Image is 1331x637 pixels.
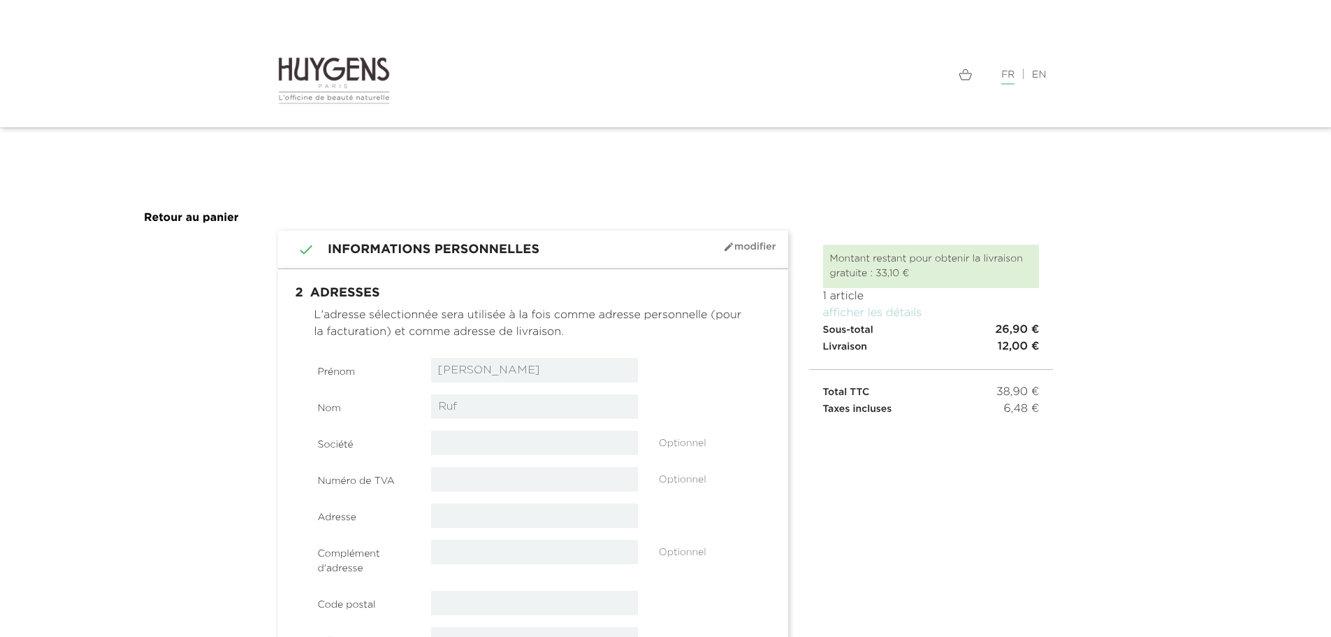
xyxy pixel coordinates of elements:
span: Livraison [823,342,868,352]
a: afficher les détails [823,308,922,319]
span: Modifier [723,241,776,252]
span: 6,48 € [1004,401,1040,417]
div: | [676,66,1054,83]
span: Taxes incluses [823,404,892,414]
div: Optionnel [648,540,762,560]
span: Total TTC [823,387,870,397]
div: Optionnel [648,467,762,487]
h1: Adresses [289,280,778,308]
label: Adresse [307,503,421,525]
label: Numéro de TVA [307,467,421,489]
p: L'adresse sélectionnée sera utilisée à la fois comme adresse personnelle (pour la facturation) et... [314,307,752,341]
iframe: PayPal Message 1 [823,417,1040,439]
label: Complément d'adresse [307,540,421,576]
span: Sous-total [823,325,873,335]
label: Prénom [307,358,421,380]
span: 12,00 € [998,338,1040,355]
span: 26,90 € [995,322,1039,338]
label: Code postal [307,591,421,613]
h1: Informations personnelles [289,241,778,258]
a: Retour au panier [144,213,239,224]
span: 2 [289,280,310,308]
span: 38,90 € [996,384,1039,401]
iframe: PayPal Message 2 [278,134,1054,173]
i:  [289,241,307,258]
div: Optionnel [648,431,762,451]
label: Société [307,431,421,452]
p: 1 article [823,288,1040,305]
label: Nom [307,394,421,416]
i: mode_edit [723,241,734,252]
span: Montant restant pour obtenir la livraison gratuite : 33,10 € [830,254,1023,278]
img: Huygens logo [278,56,391,105]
